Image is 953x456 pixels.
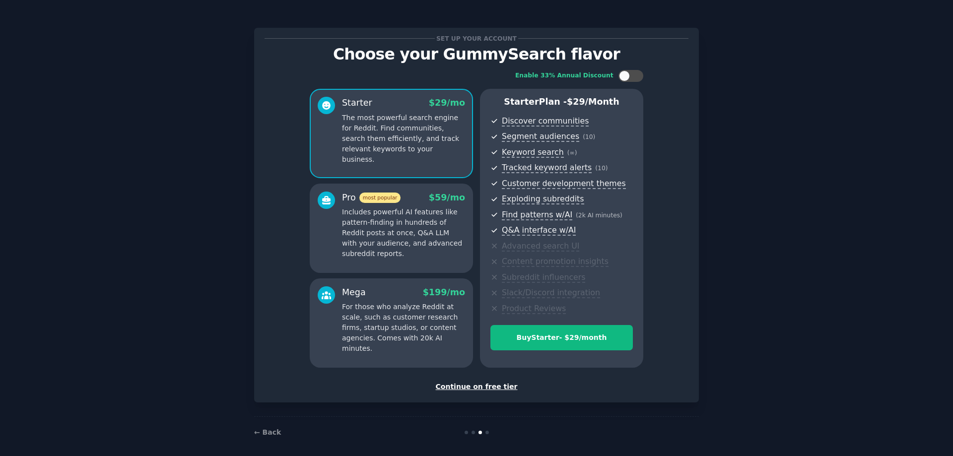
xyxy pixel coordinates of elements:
span: Find patterns w/AI [502,210,572,220]
p: The most powerful search engine for Reddit. Find communities, search them efficiently, and track ... [342,113,465,165]
span: Keyword search [502,147,564,158]
span: ( 10 ) [583,133,595,140]
p: For those who analyze Reddit at scale, such as customer research firms, startup studios, or conte... [342,302,465,354]
div: Pro [342,192,401,204]
span: Exploding subreddits [502,194,584,204]
a: ← Back [254,428,281,436]
span: ( 2k AI minutes ) [576,212,622,219]
span: Q&A interface w/AI [502,225,576,236]
span: $ 59 /mo [429,193,465,202]
span: $ 199 /mo [423,287,465,297]
p: Choose your GummySearch flavor [265,46,688,63]
div: Buy Starter - $ 29 /month [491,332,632,343]
span: Discover communities [502,116,589,127]
span: ( ∞ ) [567,149,577,156]
div: Enable 33% Annual Discount [515,71,613,80]
span: Product Reviews [502,304,566,314]
span: $ 29 /month [567,97,619,107]
span: Customer development themes [502,179,626,189]
span: $ 29 /mo [429,98,465,108]
span: Slack/Discord integration [502,288,600,298]
button: BuyStarter- $29/month [490,325,633,350]
div: Continue on free tier [265,382,688,392]
span: Set up your account [435,33,519,44]
span: Advanced search UI [502,241,579,252]
p: Starter Plan - [490,96,633,108]
span: Tracked keyword alerts [502,163,592,173]
span: ( 10 ) [595,165,608,172]
span: Subreddit influencers [502,272,585,283]
div: Starter [342,97,372,109]
span: Segment audiences [502,131,579,142]
span: most popular [359,193,401,203]
p: Includes powerful AI features like pattern-finding in hundreds of Reddit posts at once, Q&A LLM w... [342,207,465,259]
span: Content promotion insights [502,257,609,267]
div: Mega [342,286,366,299]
